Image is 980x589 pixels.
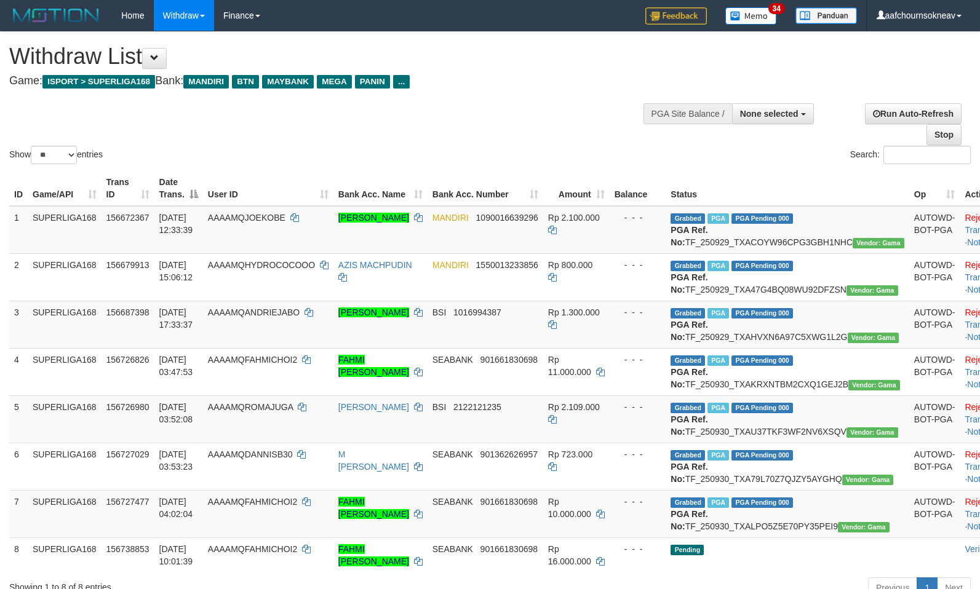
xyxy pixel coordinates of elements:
[671,450,705,461] span: Grabbed
[476,213,538,223] span: Copy 1090016639296 to clipboard
[615,306,661,318] div: - - -
[28,253,102,301] td: SUPERLIGA168
[28,537,102,572] td: SUPERLIGA168
[432,260,469,270] span: MANDIRI
[208,355,297,365] span: AAAAMQFAHMICHOI2
[208,213,285,223] span: AAAAMQJOEKOBE
[9,6,103,25] img: MOTION_logo.png
[317,75,352,89] span: MEGA
[909,253,960,301] td: AUTOWD-BOT-PGA
[208,402,293,412] span: AAAAMQROMAJUGA
[159,544,193,566] span: [DATE] 10:01:39
[615,211,661,224] div: - - -
[106,355,149,365] span: 156726826
[909,301,960,348] td: AUTOWD-BOT-PGA
[666,253,909,301] td: TF_250929_TXA47G4BQ08WU92DFZSN
[208,544,297,554] span: AAAAMQFAHMICHOI2
[731,450,793,461] span: PGA Pending
[865,103,962,124] a: Run Auto-Refresh
[848,333,899,343] span: Vendor URL: https://trx31.1velocity.biz
[666,490,909,537] td: TF_250930_TXALPO5Z5E70PY35PEI9
[838,522,890,532] span: Vendor URL: https://trx31.1velocity.biz
[28,443,102,490] td: SUPERLIGA168
[732,103,814,124] button: None selected
[106,402,149,412] span: 156726980
[671,367,707,389] b: PGA Ref. No:
[707,213,729,224] span: Marked by aafsengchandara
[671,355,705,366] span: Grabbed
[106,497,149,507] span: 156727477
[480,355,538,365] span: Copy 901661830698 to clipboard
[9,253,28,301] td: 2
[671,509,707,531] b: PGA Ref. No:
[9,348,28,395] td: 4
[731,497,793,508] span: PGA Pending
[262,75,314,89] span: MAYBANK
[671,261,705,271] span: Grabbed
[671,497,705,508] span: Grabbed
[9,490,28,537] td: 7
[432,402,447,412] span: BSI
[9,301,28,348] td: 3
[725,7,777,25] img: Button%20Memo.svg
[666,395,909,443] td: TF_250930_TXAU37TKF3WF2NV6XSQV
[159,355,193,377] span: [DATE] 03:47:53
[548,497,591,519] span: Rp 10.000.000
[355,75,390,89] span: PANIN
[610,171,666,206] th: Balance
[795,7,857,24] img: panduan.png
[548,260,592,270] span: Rp 800.000
[102,171,154,206] th: Trans ID: activate to sort column ascending
[645,7,707,25] img: Feedback.jpg
[883,146,971,164] input: Search:
[671,213,705,224] span: Grabbed
[671,545,704,555] span: Pending
[666,348,909,395] td: TF_250930_TXAKRXNTBM2CXQ1GEJ2B
[671,403,705,413] span: Grabbed
[9,537,28,572] td: 8
[847,285,898,296] span: Vendor URL: https://trx31.1velocity.biz
[666,301,909,348] td: TF_250929_TXAHVXN6A97C5XWG1L2G
[183,75,229,89] span: MANDIRI
[393,75,410,89] span: ...
[842,475,894,485] span: Vendor URL: https://trx31.1velocity.biz
[731,355,793,366] span: PGA Pending
[338,260,412,270] a: AZIS MACHPUDIN
[671,414,707,437] b: PGA Ref. No:
[453,402,501,412] span: Copy 2122121235 to clipboard
[9,44,641,69] h1: Withdraw List
[548,355,591,377] span: Rp 11.000.000
[768,3,785,14] span: 34
[909,443,960,490] td: AUTOWD-BOT-PGA
[707,450,729,461] span: Marked by aafandaneth
[338,355,409,377] a: FAHMI [PERSON_NAME]
[9,206,28,254] td: 1
[543,171,610,206] th: Amount: activate to sort column ascending
[740,109,799,119] span: None selected
[338,449,409,472] a: M [PERSON_NAME]
[106,260,149,270] span: 156679913
[159,402,193,424] span: [DATE] 03:52:08
[643,103,732,124] div: PGA Site Balance /
[432,449,473,459] span: SEABANK
[28,490,102,537] td: SUPERLIGA168
[159,213,193,235] span: [DATE] 12:33:39
[909,395,960,443] td: AUTOWD-BOT-PGA
[707,355,729,366] span: Marked by aafandaneth
[31,146,77,164] select: Showentries
[28,301,102,348] td: SUPERLIGA168
[9,443,28,490] td: 6
[106,449,149,459] span: 156727029
[666,443,909,490] td: TF_250930_TXA79L70Z7QJZY5AYGHQ
[42,75,155,89] span: ISPORT > SUPERLIGA168
[731,308,793,318] span: PGA Pending
[548,213,600,223] span: Rp 2.100.000
[480,497,538,507] span: Copy 901661830698 to clipboard
[432,497,473,507] span: SEABANK
[432,544,473,554] span: SEABANK
[848,380,900,390] span: Vendor URL: https://trx31.1velocity.biz
[476,260,538,270] span: Copy 1550013233856 to clipboard
[707,403,729,413] span: Marked by aafromsomean
[853,238,904,248] span: Vendor URL: https://trx31.1velocity.biz
[159,260,193,282] span: [DATE] 15:06:12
